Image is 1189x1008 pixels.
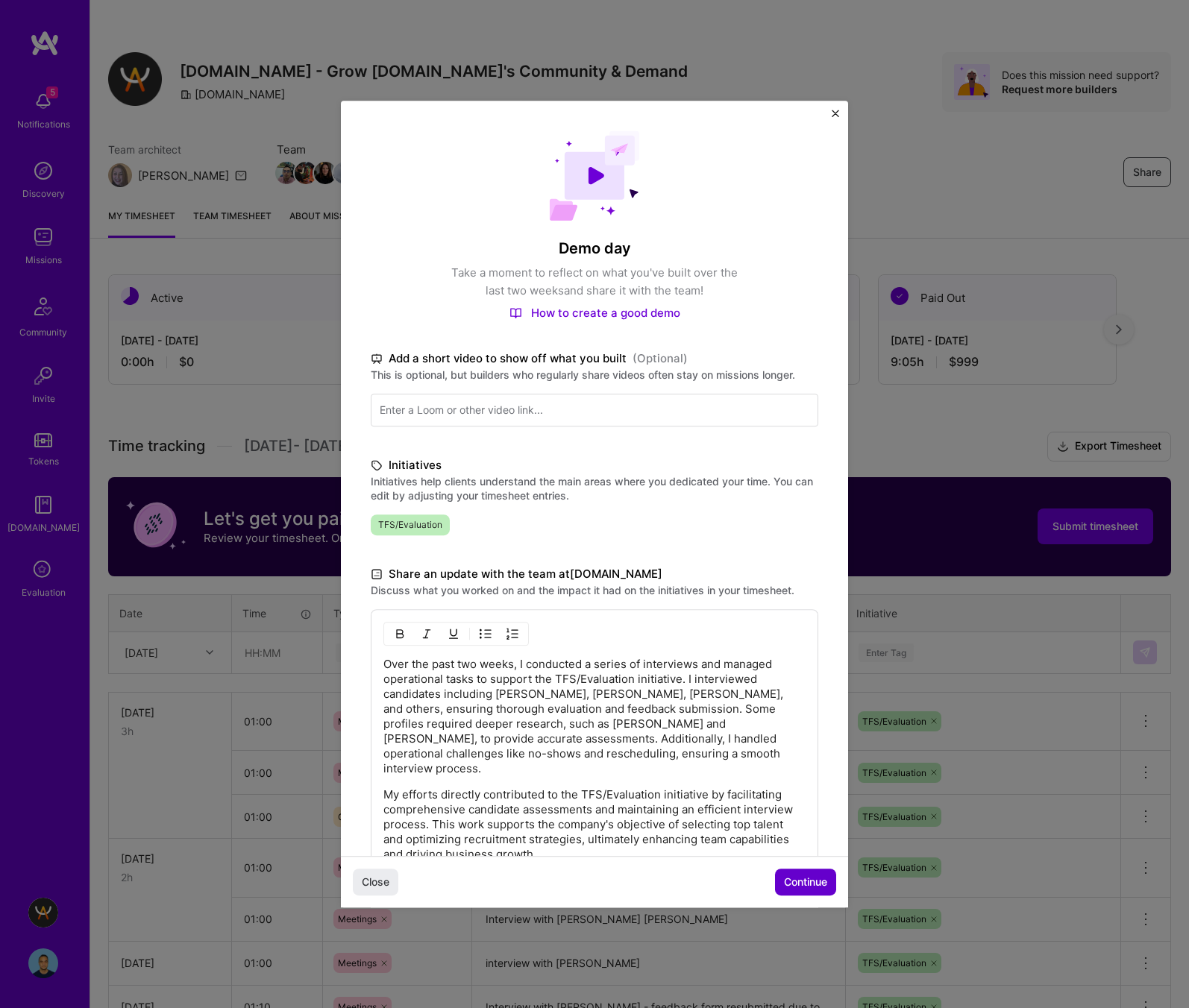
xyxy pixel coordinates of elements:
img: UL [480,628,492,640]
input: Enter a Loom or other video link... [371,394,818,426]
i: icon TagBlack [371,457,383,474]
img: Bold [394,628,406,640]
i: icon TvBlack [371,350,383,368]
label: Initiatives help clients understand the main areas where you dedicated your time. You can edit by... [371,474,818,503]
img: Divider [469,625,470,643]
p: Over the past two weeks, I conducted a series of interviews and managed operational tasks to supp... [383,657,806,776]
i: icon DocumentBlack [371,566,383,583]
img: Underline [448,628,459,640]
label: This is optional, but builders who regularly share videos often stay on missions longer. [371,368,818,382]
img: Demo day [549,130,640,221]
label: Add a short video to show off what you built [371,350,818,368]
button: Continue [775,869,836,895]
a: How to create a good demo [509,306,680,320]
img: OL [506,628,518,640]
span: (Optional) [633,350,688,368]
h4: Demo day [371,239,818,258]
p: My efforts directly contributed to the TFS/Evaluation initiative by facilitating comprehensive ca... [383,787,806,862]
label: Share an update with the team at [DOMAIN_NAME] [371,565,818,583]
button: Close [353,869,398,895]
span: TFS/Evaluation [371,514,450,535]
img: Italic [421,628,433,640]
img: How to create a good demo [509,307,522,319]
p: Take a moment to reflect on what you've built over the last two weeks and share it with the team! [445,264,744,300]
span: Close [362,875,389,889]
label: Discuss what you worked on and the impact it had on the initiatives in your timesheet. [371,583,818,597]
label: Initiatives [371,456,818,474]
button: Close [832,110,839,125]
span: Continue [784,875,827,889]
